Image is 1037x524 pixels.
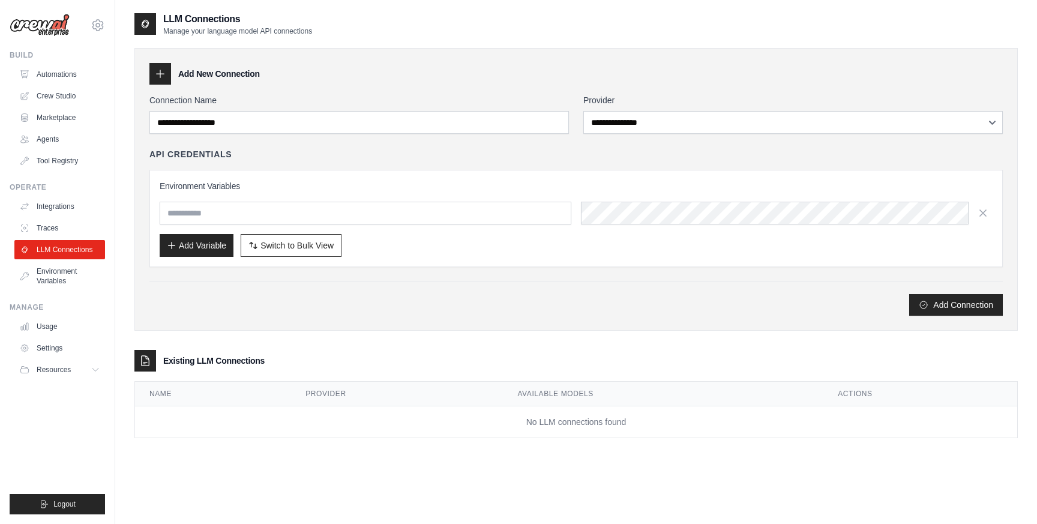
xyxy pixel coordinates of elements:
th: Actions [823,382,1017,406]
h3: Environment Variables [160,180,993,192]
a: LLM Connections [14,240,105,259]
a: Automations [14,65,105,84]
label: Provider [583,94,1003,106]
button: Switch to Bulk View [241,234,341,257]
label: Connection Name [149,94,569,106]
a: Traces [14,218,105,238]
a: Integrations [14,197,105,216]
a: Agents [14,130,105,149]
button: Add Variable [160,234,233,257]
div: Operate [10,182,105,192]
h2: LLM Connections [163,12,312,26]
a: Crew Studio [14,86,105,106]
h4: API Credentials [149,148,232,160]
h3: Existing LLM Connections [163,355,265,367]
img: Logo [10,14,70,37]
th: Provider [291,382,503,406]
button: Add Connection [909,294,1003,316]
h3: Add New Connection [178,68,260,80]
th: Name [135,382,291,406]
th: Available Models [503,382,823,406]
button: Resources [14,360,105,379]
span: Switch to Bulk View [260,239,334,251]
span: Logout [53,499,76,509]
div: Manage [10,303,105,312]
button: Logout [10,494,105,514]
a: Tool Registry [14,151,105,170]
p: Manage your language model API connections [163,26,312,36]
a: Settings [14,339,105,358]
div: Build [10,50,105,60]
a: Environment Variables [14,262,105,291]
a: Usage [14,317,105,336]
a: Marketplace [14,108,105,127]
td: No LLM connections found [135,406,1017,438]
span: Resources [37,365,71,375]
